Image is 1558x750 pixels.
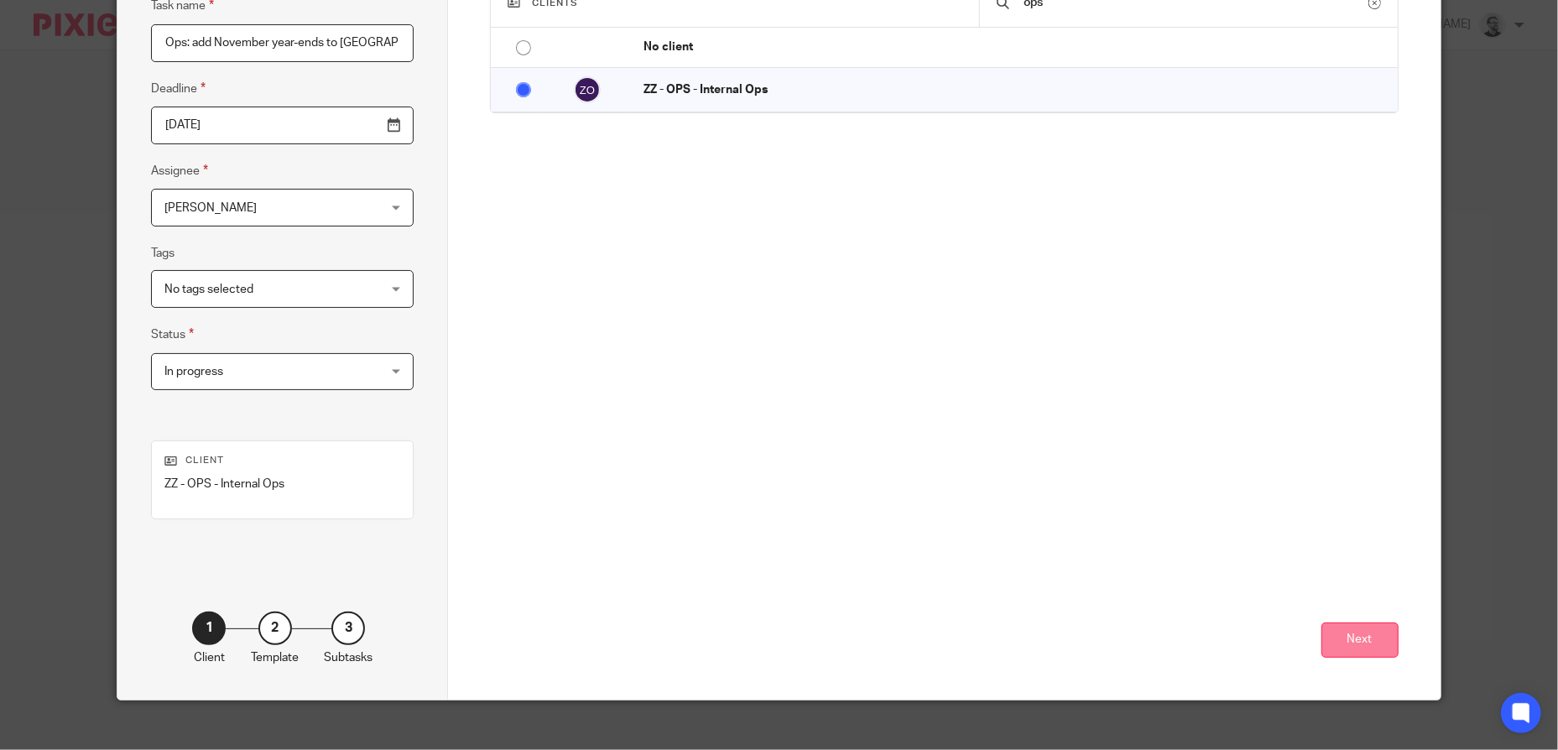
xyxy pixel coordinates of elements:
img: svg%3E [574,76,601,103]
label: Status [151,325,194,344]
p: Client [164,454,400,467]
p: ZZ - OPS - Internal Ops [164,476,400,492]
p: ZZ - OPS - Internal Ops [644,81,1389,98]
label: Assignee [151,161,208,180]
input: Task name [151,24,414,62]
p: No client [644,39,1389,55]
div: 1 [192,612,226,645]
span: In progress [164,366,223,378]
label: Deadline [151,79,206,98]
span: No tags selected [164,284,253,295]
div: 2 [258,612,292,645]
p: Subtasks [324,649,373,666]
div: 3 [331,612,365,645]
label: Tags [151,245,175,262]
p: Template [251,649,299,666]
button: Next [1321,622,1399,659]
p: Client [194,649,225,666]
span: [PERSON_NAME] [164,202,257,214]
input: Use the arrow keys to pick a date [151,107,414,144]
